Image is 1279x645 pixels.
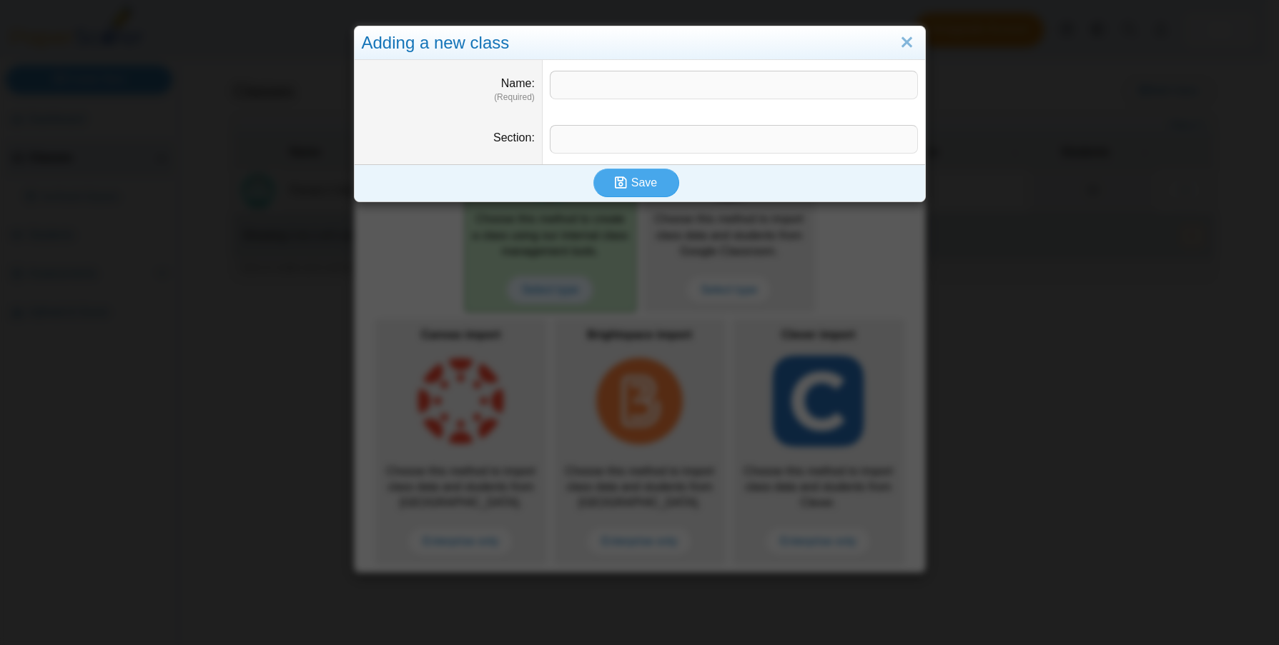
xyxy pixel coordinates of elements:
[896,31,918,55] a: Close
[355,26,925,60] div: Adding a new class
[593,169,679,197] button: Save
[362,91,535,104] dfn: (Required)
[493,131,535,144] label: Section
[501,77,535,89] label: Name
[631,176,657,189] span: Save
